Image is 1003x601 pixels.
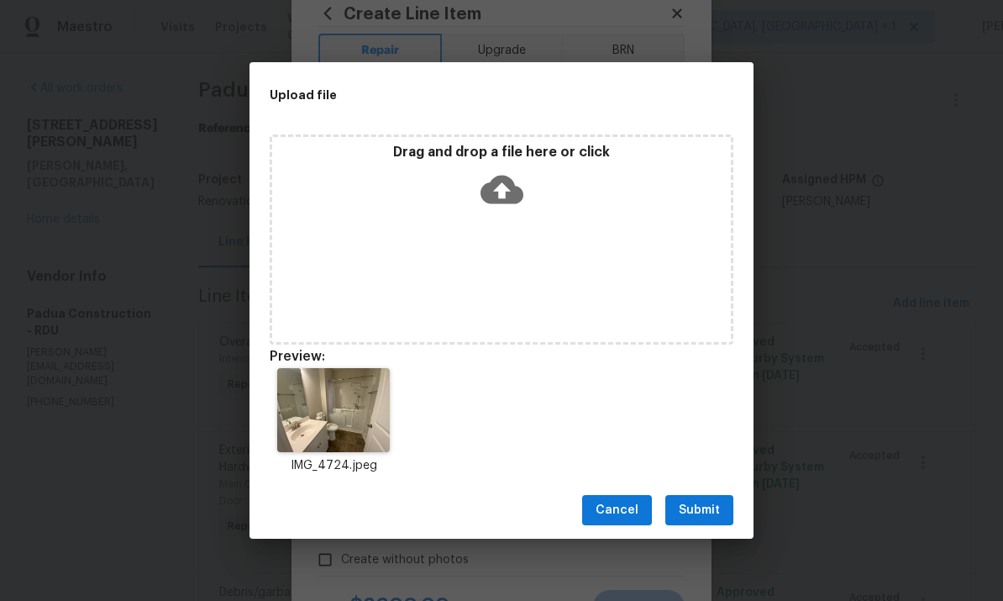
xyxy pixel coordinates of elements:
[582,495,652,526] button: Cancel
[270,86,658,104] h2: Upload file
[665,495,733,526] button: Submit
[272,144,731,161] p: Drag and drop a file here or click
[277,368,389,452] img: 9k=
[270,457,397,475] p: IMG_4724.jpeg
[596,500,638,521] span: Cancel
[679,500,720,521] span: Submit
